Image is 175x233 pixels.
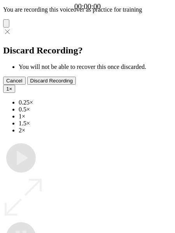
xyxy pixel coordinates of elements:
button: Discard Recording [27,77,76,85]
span: 1 [6,86,9,92]
button: 1× [3,85,15,93]
p: You are recording this voiceover as practice for training [3,6,172,13]
li: You will not be able to recover this once discarded. [19,63,172,70]
h2: Discard Recording? [3,45,172,56]
li: 0.5× [19,106,172,113]
button: Cancel [3,77,26,85]
li: 2× [19,127,172,134]
li: 0.25× [19,99,172,106]
li: 1.5× [19,120,172,127]
li: 1× [19,113,172,120]
a: 00:00:00 [74,2,101,11]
